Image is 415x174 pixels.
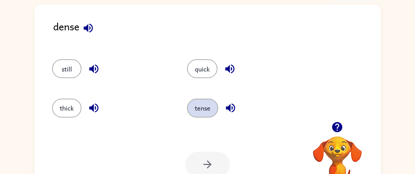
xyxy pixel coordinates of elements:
[52,59,81,78] button: still
[187,59,217,78] button: quick
[53,18,381,45] div: dense
[52,99,81,118] button: thick
[187,99,218,118] button: tense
